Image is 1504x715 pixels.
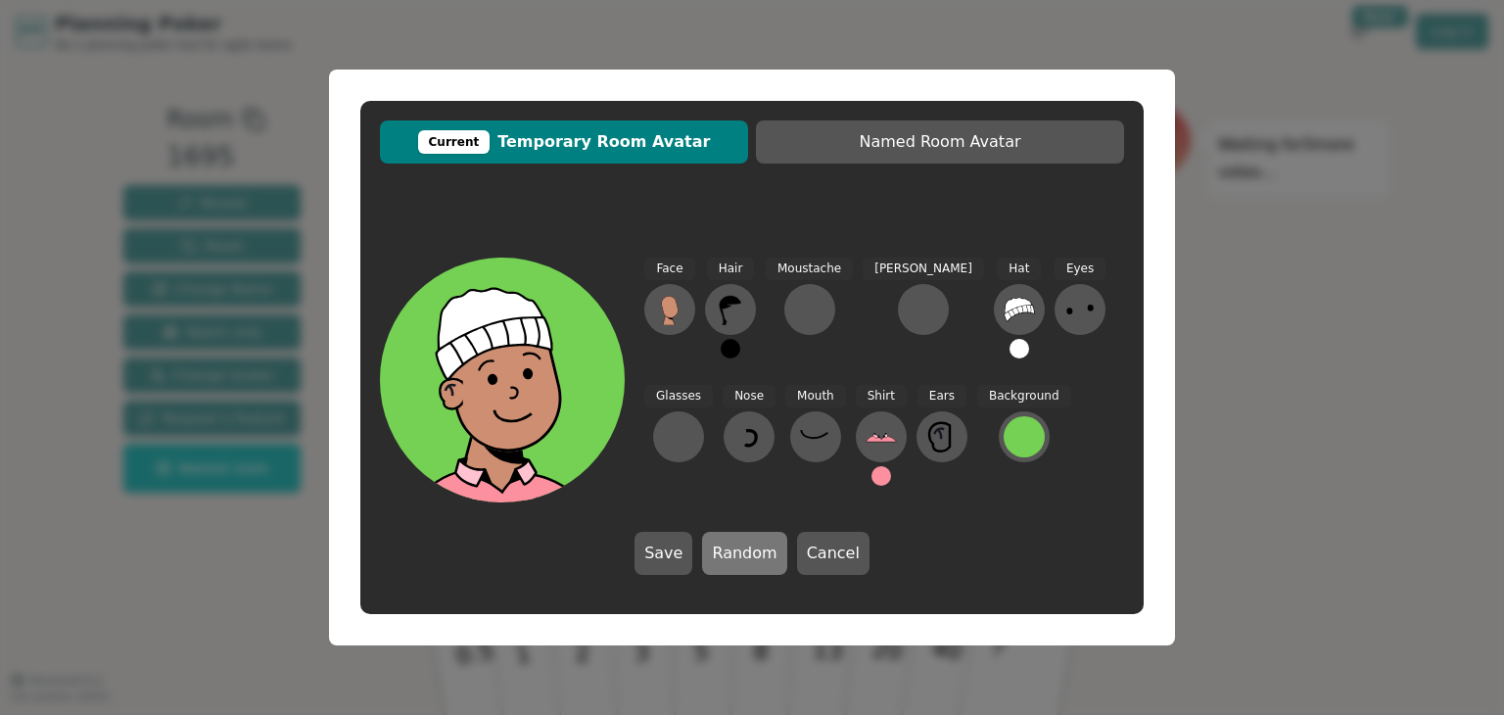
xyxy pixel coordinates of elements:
button: CurrentTemporary Room Avatar [380,120,748,164]
button: Cancel [797,532,869,575]
span: [PERSON_NAME] [863,258,984,280]
button: Save [634,532,692,575]
span: Hat [997,258,1041,280]
div: Current [418,130,491,154]
span: Face [644,258,694,280]
span: Temporary Room Avatar [390,130,738,154]
span: Background [977,385,1071,407]
span: Mouth [785,385,846,407]
span: Named Room Avatar [766,130,1114,154]
span: Moustache [766,258,853,280]
span: Ears [917,385,966,407]
span: Shirt [856,385,907,407]
span: Nose [723,385,775,407]
button: Random [702,532,786,575]
span: Hair [707,258,755,280]
span: Glasses [644,385,713,407]
button: Named Room Avatar [756,120,1124,164]
span: Eyes [1055,258,1105,280]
